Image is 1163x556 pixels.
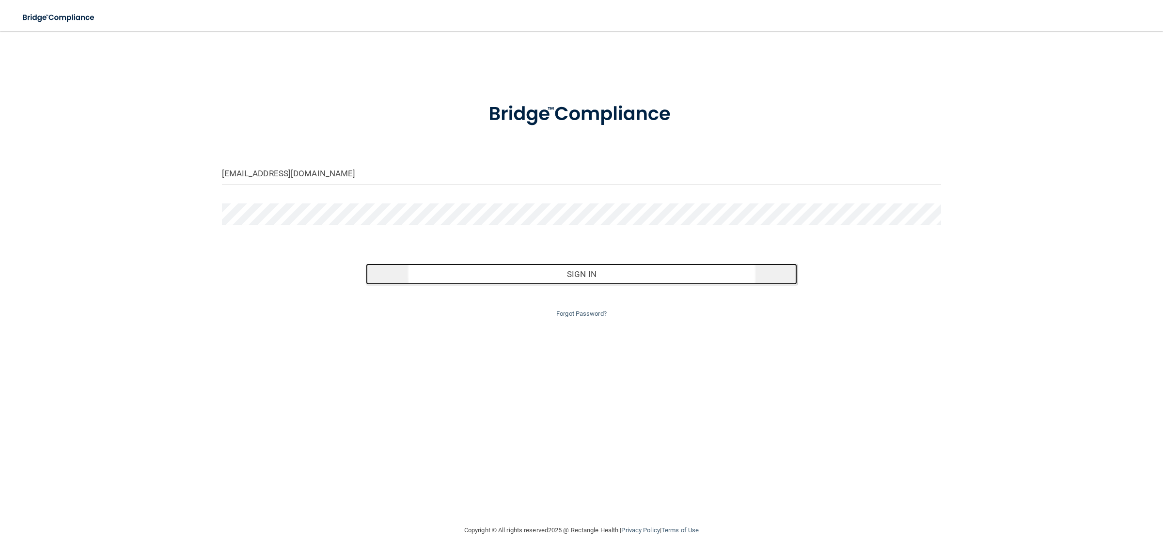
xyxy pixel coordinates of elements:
[222,163,942,185] input: Email
[661,526,699,534] a: Terms of Use
[15,8,104,28] img: bridge_compliance_login_screen.278c3ca4.svg
[405,515,758,546] div: Copyright © All rights reserved 2025 @ Rectangle Health | |
[366,263,798,285] button: Sign In
[469,89,694,139] img: bridge_compliance_login_screen.278c3ca4.svg
[621,526,660,534] a: Privacy Policy
[556,310,607,317] a: Forgot Password?
[996,488,1151,526] iframe: Drift Widget Chat Controller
